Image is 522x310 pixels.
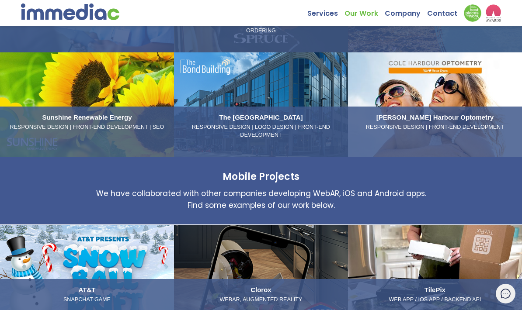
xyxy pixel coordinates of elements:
p: We have collaborated with other companies developing WebAR, iOS and Android apps. Find some examp... [26,188,496,211]
a: The [GEOGRAPHIC_DATA] RESPONSIVE DESIGN | LOGO DESIGN | FRONT-END DEVELOPMENT [174,52,348,157]
p: WEB APP / IOS APP / BACKEND API [351,296,519,304]
p: RESPONSIVE DESIGN | LOGO DESIGN | FRONT-END DEVELOPMENT [177,124,345,139]
h3: Clorox [177,286,345,294]
h2: Mobile Projects [223,170,299,183]
p: RESPONSIVE DESIGN | FRONT-END DEVELOPMENT [351,124,519,131]
h3: TilePix [351,286,519,294]
img: logo2_wea_nobg.webp [486,4,501,22]
h3: Sunshine Renewable Energy [3,114,171,121]
a: Company [385,4,427,18]
a: Our Work [345,4,385,18]
h3: The [GEOGRAPHIC_DATA] [177,114,345,121]
img: Down [464,4,481,22]
h3: [PERSON_NAME] Harbour Optometry [351,114,519,121]
a: Services [307,4,345,18]
img: immediac [21,3,119,20]
p: RESPONSIVE DESIGN | FRONT-END DEVELOPMENT | SEO [3,124,171,131]
p: WEBAR, AUGMENTED REALITY [177,296,345,304]
a: Contact [427,4,464,18]
a: [PERSON_NAME] Harbour Optometry RESPONSIVE DESIGN | FRONT-END DEVELOPMENT [348,52,522,157]
p: SNAPCHAT GAME [3,296,171,304]
p: RESPONSIVE DESIGN | FRONT-END DEVELOPMENT | ONLINE ORDERING [177,19,345,35]
h3: AT&T [3,286,171,294]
